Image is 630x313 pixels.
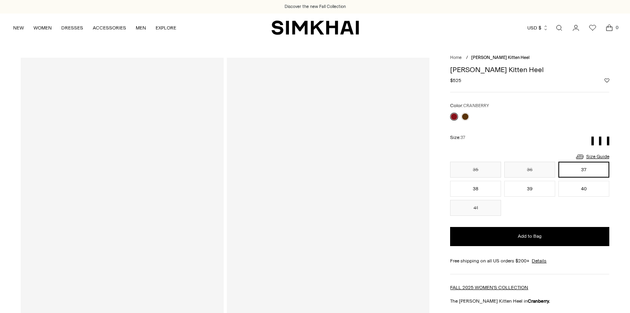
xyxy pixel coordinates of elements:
a: Home [450,55,462,60]
button: 39 [504,181,555,197]
a: Size Guide [575,152,609,162]
span: $525 [450,77,461,84]
a: EXPLORE [156,19,176,37]
a: Open search modal [551,20,567,36]
button: 38 [450,181,501,197]
div: Free shipping on all US orders $200+ [450,257,609,264]
a: Wishlist [585,20,601,36]
span: Add to Bag [518,233,542,240]
a: Open cart modal [601,20,617,36]
nav: breadcrumbs [450,55,609,61]
button: Add to Bag [450,227,609,246]
button: 36 [504,162,555,178]
span: 37 [460,135,465,140]
div: / [466,55,468,61]
button: USD $ [527,19,548,37]
label: Size: [450,134,465,141]
button: 41 [450,200,501,216]
a: FALL 2025 WOMEN'S COLLECTION [450,285,528,290]
a: WOMEN [33,19,52,37]
span: [PERSON_NAME] Kitten Heel [471,55,530,60]
a: DRESSES [61,19,83,37]
a: Go to the account page [568,20,584,36]
strong: Cranberry. [528,298,550,304]
h1: [PERSON_NAME] Kitten Heel [450,66,609,73]
span: CRANBERRY [463,103,489,108]
button: 35 [450,162,501,178]
a: NEW [13,19,24,37]
p: The [PERSON_NAME] Kitten Heel in [450,297,609,305]
a: MEN [136,19,146,37]
a: Discover the new Fall Collection [285,4,346,10]
button: 40 [558,181,609,197]
a: ACCESSORIES [93,19,126,37]
span: 0 [613,24,620,31]
button: 37 [558,162,609,178]
a: Details [532,257,546,264]
button: Add to Wishlist [605,78,609,83]
a: SIMKHAI [271,20,359,35]
label: Color: [450,102,489,110]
